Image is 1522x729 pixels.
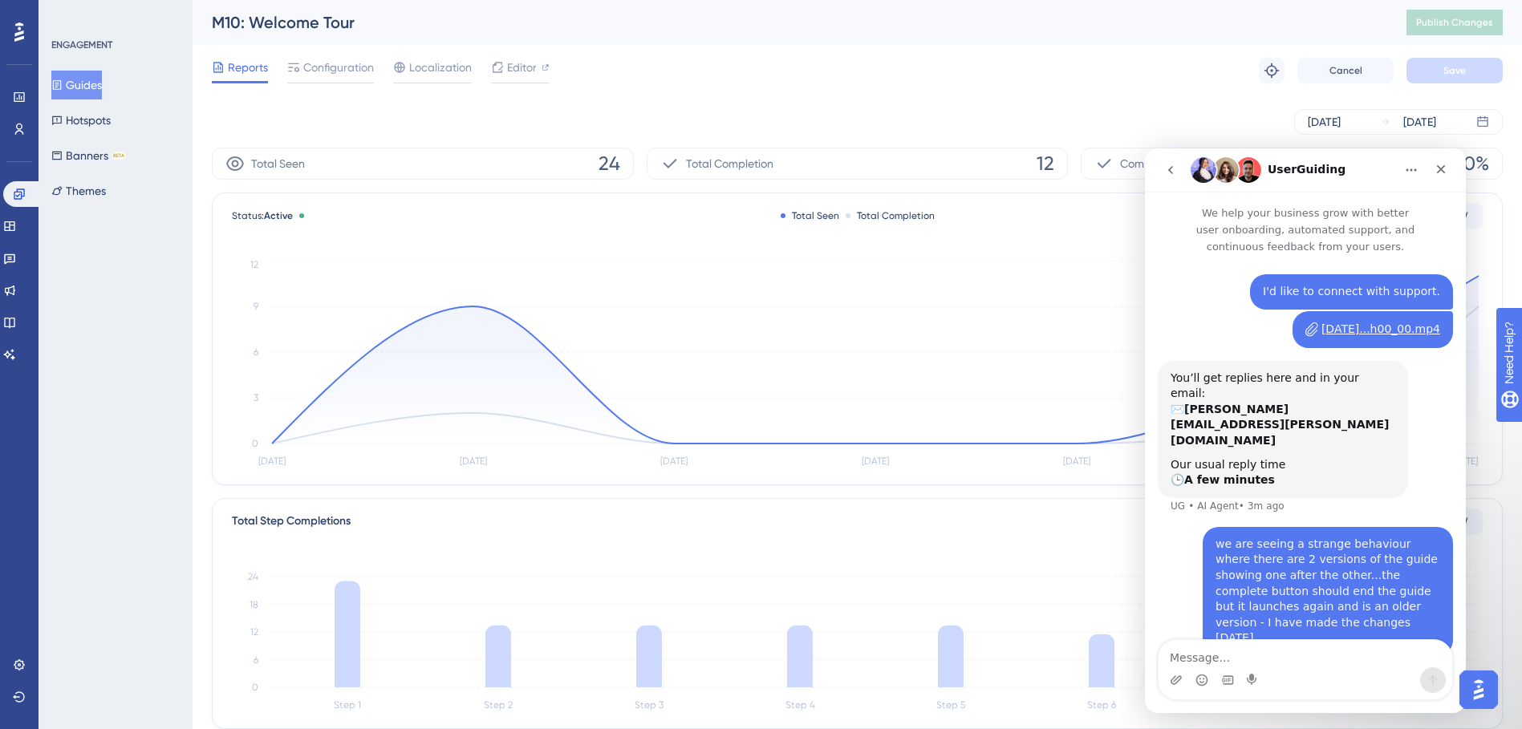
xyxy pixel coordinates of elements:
[781,209,839,222] div: Total Seen
[334,699,361,711] tspan: Step 1
[1297,58,1394,83] button: Cancel
[250,259,258,270] tspan: 12
[252,682,258,693] tspan: 0
[264,210,293,221] span: Active
[232,512,351,531] div: Total Step Completions
[51,38,112,51] div: ENGAGEMENT
[51,71,102,99] button: Guides
[635,699,664,711] tspan: Step 3
[51,176,106,205] button: Themes
[1063,456,1090,467] tspan: [DATE]
[862,456,889,467] tspan: [DATE]
[686,154,773,173] span: Total Completion
[254,301,258,312] tspan: 9
[1037,151,1054,176] span: 12
[51,106,111,135] button: Hotspots
[1451,456,1478,467] tspan: [DATE]
[936,699,965,711] tspan: Step 5
[38,4,100,23] span: Need Help?
[248,571,258,582] tspan: 24
[254,654,258,666] tspan: 6
[258,456,286,467] tspan: [DATE]
[599,151,620,176] span: 24
[846,209,935,222] div: Total Completion
[1403,112,1436,132] div: [DATE]
[112,152,126,160] div: BETA
[1453,151,1489,176] span: 50%
[51,141,126,170] button: BannersBETA
[228,58,268,77] span: Reports
[1308,112,1341,132] div: [DATE]
[660,456,688,467] tspan: [DATE]
[1087,699,1116,711] tspan: Step 6
[254,346,258,358] tspan: 6
[251,154,305,173] span: Total Seen
[1406,58,1503,83] button: Save
[460,456,487,467] tspan: [DATE]
[1455,666,1503,714] iframe: UserGuiding AI Assistant Launcher
[785,699,815,711] tspan: Step 4
[1416,16,1493,29] span: Publish Changes
[1329,64,1362,77] span: Cancel
[409,58,472,77] span: Localization
[507,58,537,77] span: Editor
[232,209,293,222] span: Status:
[250,599,258,610] tspan: 18
[484,699,513,711] tspan: Step 2
[212,11,1366,34] div: M10: Welcome Tour
[1120,154,1207,173] span: Completion Rate
[250,626,258,638] tspan: 12
[254,392,258,403] tspan: 3
[303,58,374,77] span: Configuration
[1145,148,1466,713] iframe: Intercom live chat
[1443,64,1466,77] span: Save
[252,438,258,449] tspan: 0
[1406,10,1503,35] button: Publish Changes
